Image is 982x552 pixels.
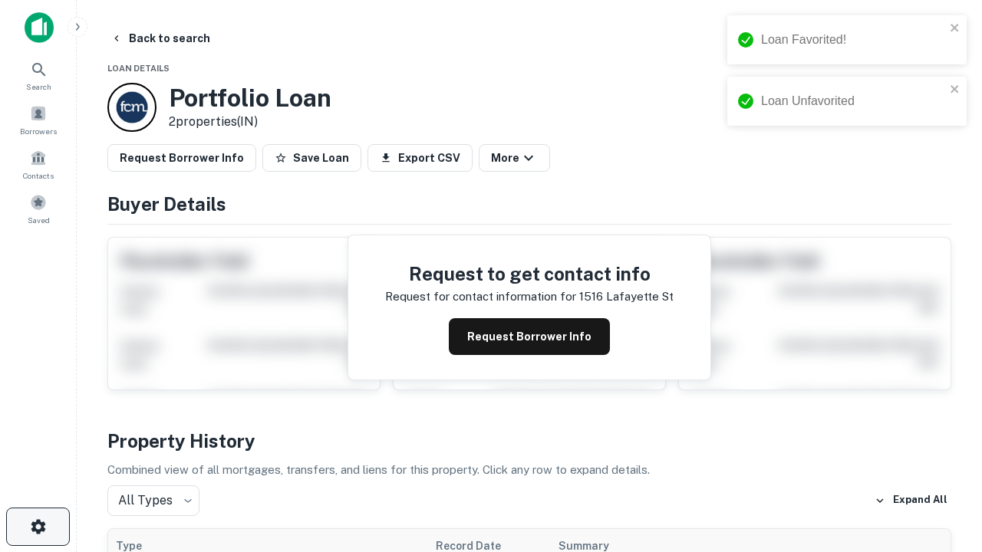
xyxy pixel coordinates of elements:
iframe: Chat Widget [905,380,982,454]
button: More [479,144,550,172]
div: Loan Favorited! [761,31,945,49]
a: Borrowers [5,99,72,140]
button: Export CSV [367,144,473,172]
h3: Portfolio Loan [169,84,331,113]
div: All Types [107,485,199,516]
h4: Buyer Details [107,190,951,218]
button: close [950,21,961,36]
p: 1516 lafayette st [579,287,674,306]
p: Request for contact information for [385,287,576,306]
span: Borrowers [20,125,57,137]
a: Saved [5,188,72,229]
span: Search [26,80,51,93]
p: 2 properties (IN) [169,113,331,131]
a: Contacts [5,143,72,185]
span: Saved [28,214,50,226]
button: Request Borrower Info [107,144,256,172]
h4: Request to get contact info [385,260,674,287]
span: Contacts [23,169,54,182]
span: Loan Details [107,64,170,73]
p: Combined view of all mortgages, transfers, and liens for this property. Click any row to expand d... [107,461,951,479]
img: capitalize-icon.png [25,12,54,43]
button: Request Borrower Info [449,318,610,355]
button: Save Loan [262,144,361,172]
div: Loan Unfavorited [761,92,945,110]
button: Back to search [104,25,216,52]
button: Expand All [871,489,951,512]
a: Search [5,54,72,96]
h4: Property History [107,427,951,455]
button: close [950,83,961,97]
